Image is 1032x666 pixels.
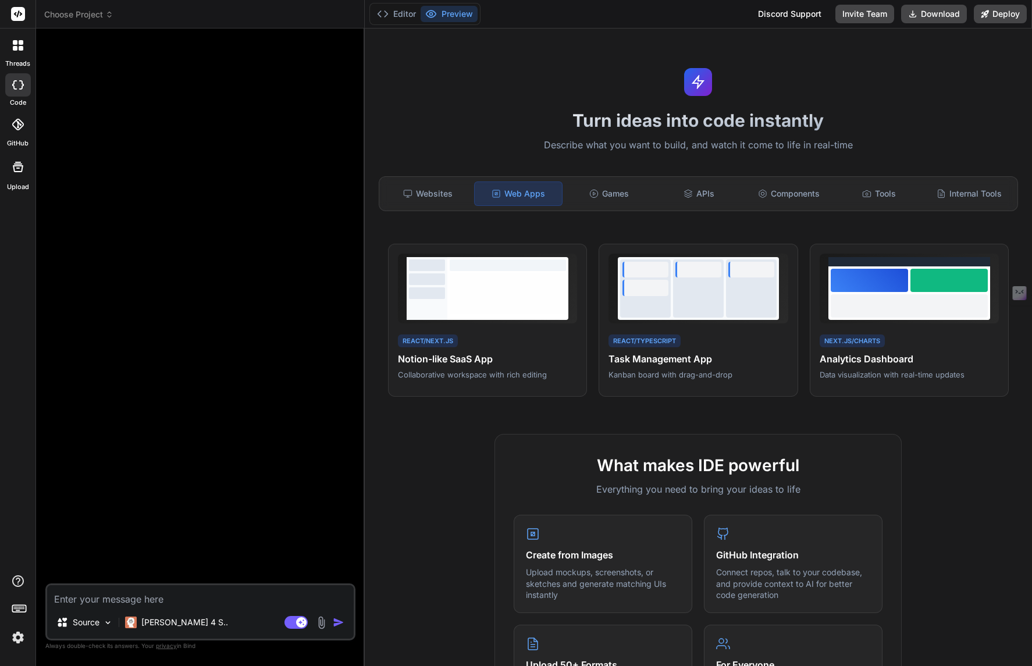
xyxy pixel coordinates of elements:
[73,617,99,628] p: Source
[7,138,29,148] label: GitHub
[315,616,328,629] img: attachment
[44,9,113,20] span: Choose Project
[372,110,1025,131] h1: Turn ideas into code instantly
[514,482,882,496] p: Everything you need to bring your ideas to life
[835,5,894,23] button: Invite Team
[398,334,458,348] div: React/Next.js
[925,181,1013,206] div: Internal Tools
[7,182,29,192] label: Upload
[333,617,344,628] img: icon
[5,59,30,69] label: threads
[10,98,26,108] label: code
[372,6,421,22] button: Editor
[820,369,999,380] p: Data visualization with real-time updates
[421,6,478,22] button: Preview
[514,453,882,478] h2: What makes IDE powerful
[820,352,999,366] h4: Analytics Dashboard
[608,334,681,348] div: React/TypeScript
[974,5,1027,23] button: Deploy
[156,642,177,649] span: privacy
[141,617,228,628] p: [PERSON_NAME] 4 S..
[526,548,680,562] h4: Create from Images
[45,640,355,651] p: Always double-check its answers. Your in Bind
[608,369,788,380] p: Kanban board with drag-and-drop
[745,181,833,206] div: Components
[565,181,653,206] div: Games
[716,567,870,601] p: Connect repos, talk to your codebase, and provide context to AI for better code generation
[398,352,577,366] h4: Notion-like SaaS App
[526,567,680,601] p: Upload mockups, screenshots, or sketches and generate matching UIs instantly
[716,548,870,562] h4: GitHub Integration
[751,5,828,23] div: Discord Support
[820,334,885,348] div: Next.js/Charts
[398,369,577,380] p: Collaborative workspace with rich editing
[608,352,788,366] h4: Task Management App
[901,5,967,23] button: Download
[835,181,923,206] div: Tools
[655,181,743,206] div: APIs
[8,628,28,647] img: settings
[384,181,472,206] div: Websites
[474,181,563,206] div: Web Apps
[125,617,137,628] img: Claude 4 Sonnet
[372,138,1025,153] p: Describe what you want to build, and watch it come to life in real-time
[103,618,113,628] img: Pick Models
